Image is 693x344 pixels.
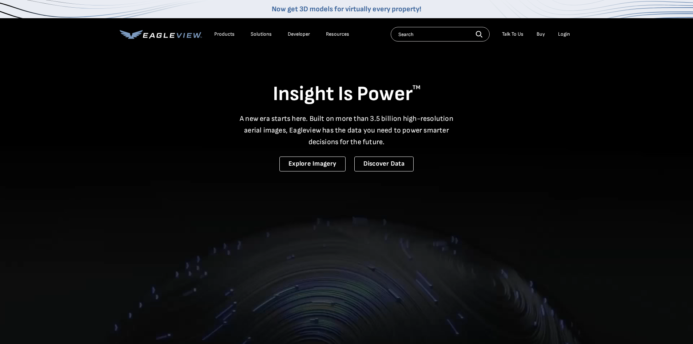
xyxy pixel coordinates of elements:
[251,31,272,37] div: Solutions
[413,84,421,91] sup: TM
[391,27,490,41] input: Search
[214,31,235,37] div: Products
[279,157,346,171] a: Explore Imagery
[288,31,310,37] a: Developer
[502,31,523,37] div: Talk To Us
[235,113,458,148] p: A new era starts here. Built on more than 3.5 billion high-resolution aerial images, Eagleview ha...
[272,5,421,13] a: Now get 3D models for virtually every property!
[326,31,349,37] div: Resources
[120,82,574,107] h1: Insight Is Power
[558,31,570,37] div: Login
[354,157,414,171] a: Discover Data
[537,31,545,37] a: Buy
